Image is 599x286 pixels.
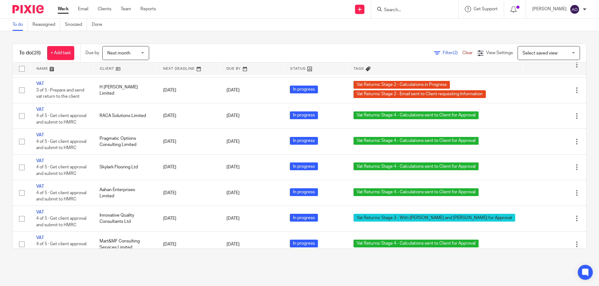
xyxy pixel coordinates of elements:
a: VAT [36,133,44,137]
a: Done [92,19,107,31]
span: [DATE] [226,88,240,92]
a: VAT [36,236,44,240]
td: [DATE] [157,77,220,103]
span: In progress [290,188,318,196]
span: Vat Returns: Stage 3 - With [PERSON_NAME] and [PERSON_NAME] for Approval [353,214,515,222]
span: 4 of 5 · Get client approval and submit to HMRC [36,139,86,150]
a: Snoozed [65,19,87,31]
td: Mart&MF Consulting Services Limited [93,232,157,257]
td: Aahan Enterprises Limited [93,180,157,206]
span: Vat Returns: Stage 4 - Calculations sent to Client for Approval [353,111,479,119]
span: 3 of 5 · Prepare and send vat return to the client [36,88,84,99]
span: Tags [353,67,364,70]
a: VAT [36,82,44,86]
td: Pragmatic Options Consulting Limited [93,129,157,154]
span: Select saved view [523,51,558,55]
span: 4 of 5 · Get client approval and submit to HMRC [36,191,86,202]
span: In progress [290,111,318,119]
span: In progress [290,214,318,222]
a: To do [12,19,28,31]
td: [DATE] [157,206,220,231]
a: Team [121,6,131,12]
h1: To do [19,50,41,56]
span: 4 of 5 · Get client approval and submit to HMRC [36,114,86,124]
img: Pixie [12,5,44,13]
span: In progress [290,162,318,170]
a: + Add task [47,46,74,60]
td: Innovative Quality Consultants Ltd [93,206,157,231]
span: Next month [107,51,130,55]
a: VAT [36,159,44,163]
span: 4 of 5 · Get client approval and submit to HMRC [36,242,86,253]
span: Vat Returns: Stage 4 - Calculations sent to Client for Approval [353,162,479,170]
a: Reports [140,6,156,12]
span: [DATE] [226,139,240,144]
a: VAT [36,107,44,112]
span: [DATE] [226,165,240,169]
td: RACA Solutions Limited [93,103,157,129]
a: Clear [462,51,473,55]
input: Search [383,7,440,13]
td: [DATE] [157,103,220,129]
span: Vat Returns: Stage 2 - Email sent to Client requesting Information [353,90,486,98]
a: VAT [36,184,44,189]
a: Work [58,6,69,12]
span: Vat Returns: Stage 2 - Calculations in Progress [353,81,450,89]
span: [DATE] [226,242,240,246]
img: svg%3E [570,4,580,14]
span: [DATE] [226,216,240,221]
a: Email [78,6,88,12]
span: View Settings [486,51,513,55]
span: [DATE] [226,114,240,118]
span: In progress [290,240,318,247]
a: Clients [98,6,111,12]
span: In progress [290,137,318,145]
a: Reassigned [32,19,60,31]
a: VAT [36,210,44,214]
span: Vat Returns: Stage 4 - Calculations sent to Client for Approval [353,240,479,247]
span: Get Support [474,7,498,11]
span: (2) [453,51,458,55]
td: [DATE] [157,129,220,154]
td: [DATE] [157,232,220,257]
td: [DATE] [157,180,220,206]
p: [PERSON_NAME] [532,6,567,12]
span: 4 of 5 · Get client approval and submit to HMRC [36,216,86,227]
span: [DATE] [226,191,240,195]
span: Filter [443,51,462,55]
span: (28) [32,50,41,55]
td: [DATE] [157,154,220,180]
td: Skylark Flooring Ltd [93,154,157,180]
span: Vat Returns: Stage 4 - Calculations sent to Client for Approval [353,188,479,196]
span: Vat Returns: Stage 4 - Calculations sent to Client for Approval [353,137,479,145]
td: H [PERSON_NAME] Limited [93,77,157,103]
span: 4 of 5 · Get client approval and submit to HMRC [36,165,86,176]
p: Due by [85,50,99,56]
span: In progress [290,86,318,93]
